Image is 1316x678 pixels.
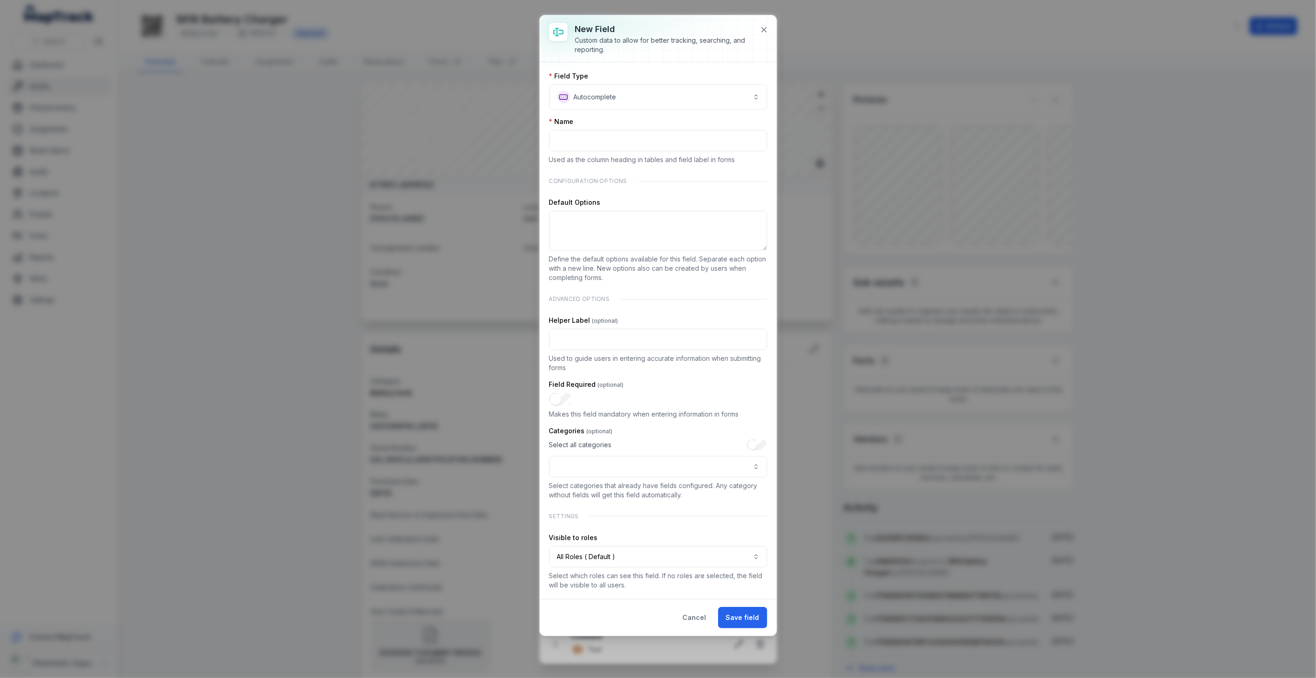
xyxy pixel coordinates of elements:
[549,85,767,110] button: Autocomplete
[718,607,767,628] button: Save field
[549,393,573,406] input: :r218:-form-item-label
[549,410,767,419] p: Makes this field mandatory when entering information in forms
[549,117,574,126] label: Name
[549,198,601,207] label: Default Options
[549,481,767,500] p: Select categories that already have fields configured. Any category without fields will get this ...
[575,36,752,54] div: Custom data to allow for better tracking, searching, and reporting.
[549,72,589,81] label: Field Type
[549,172,767,190] div: Configuration Options
[549,380,624,389] label: Field Required
[549,533,598,542] label: Visible to roles
[549,130,767,151] input: :r215:-form-item-label
[549,507,767,526] div: Settings
[549,440,612,450] span: Select all categories
[549,211,767,251] textarea: :r216:-form-item-label
[549,316,618,325] label: Helper Label
[575,23,752,36] h3: New field
[549,329,767,350] input: :r217:-form-item-label
[549,290,767,308] div: Advanced Options
[549,571,767,590] p: Select which roles can see this field. If no roles are selected, the field will be visible to all...
[549,155,767,164] p: Used as the column heading in tables and field label in forms
[549,426,613,436] label: Categories
[549,354,767,372] p: Used to guide users in entering accurate information when submitting forms
[675,607,714,628] button: Cancel
[549,439,767,477] div: :r21d:-form-item-label
[549,254,767,282] p: Define the default options available for this field. Separate each option with a new line. New op...
[549,546,767,567] button: All Roles ( Default )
